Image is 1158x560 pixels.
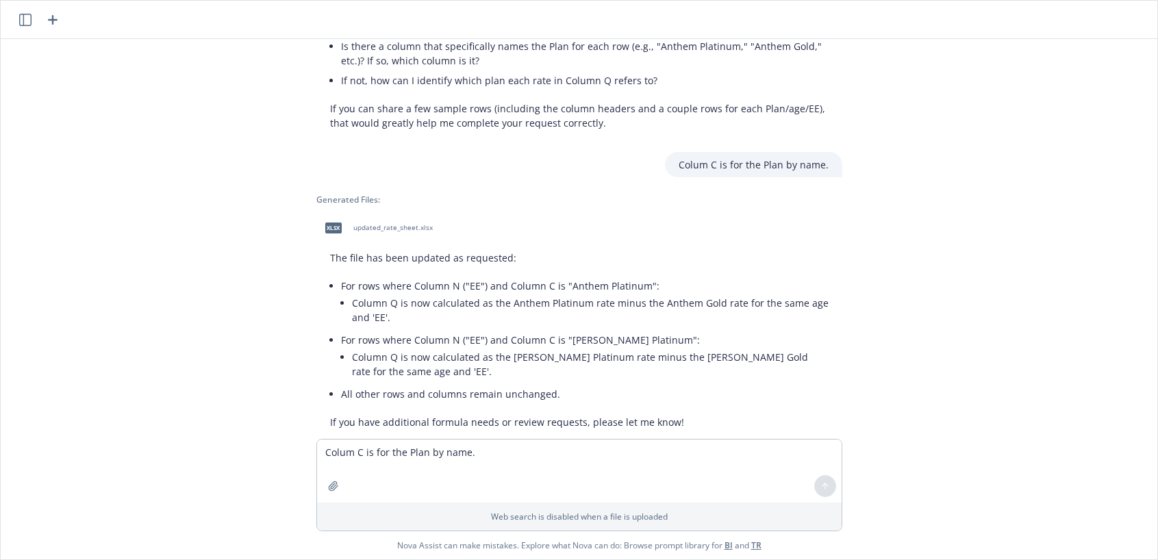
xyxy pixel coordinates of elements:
li: Column Q is now calculated as the Anthem Platinum rate minus the Anthem Gold rate for the same ag... [352,293,829,327]
div: xlsxupdated_rate_sheet.xlsx [316,211,436,245]
p: The file has been updated as requested: [330,251,829,265]
span: xlsx [325,222,342,233]
a: BI [725,539,733,551]
li: Is there a column that specifically names the Plan for each row (e.g., "Anthem Platinum," "Anthem... [341,36,829,71]
p: If you have additional formula needs or review requests, please let me know! [330,415,829,429]
p: Colum C is for the Plan by name. [679,157,829,172]
li: If not, how can I identify which plan each rate in Column Q refers to? [341,71,829,90]
li: For rows where Column N ("EE") and Column C is "Anthem Platinum": [341,276,829,330]
li: All other rows and columns remain unchanged. [341,384,829,404]
p: If you can share a few sample rows (including the column headers and a couple rows for each Plan/... [330,101,829,130]
li: For rows where Column N ("EE") and Column C is "[PERSON_NAME] Platinum": [341,330,829,384]
li: Column Q is now calculated as the [PERSON_NAME] Platinum rate minus the [PERSON_NAME] Gold rate f... [352,347,829,381]
span: updated_rate_sheet.xlsx [353,223,433,232]
span: Nova Assist can make mistakes. Explore what Nova can do: Browse prompt library for and [6,531,1152,559]
p: Web search is disabled when a file is uploaded [325,511,833,522]
a: TR [751,539,761,551]
div: Generated Files: [316,194,842,205]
